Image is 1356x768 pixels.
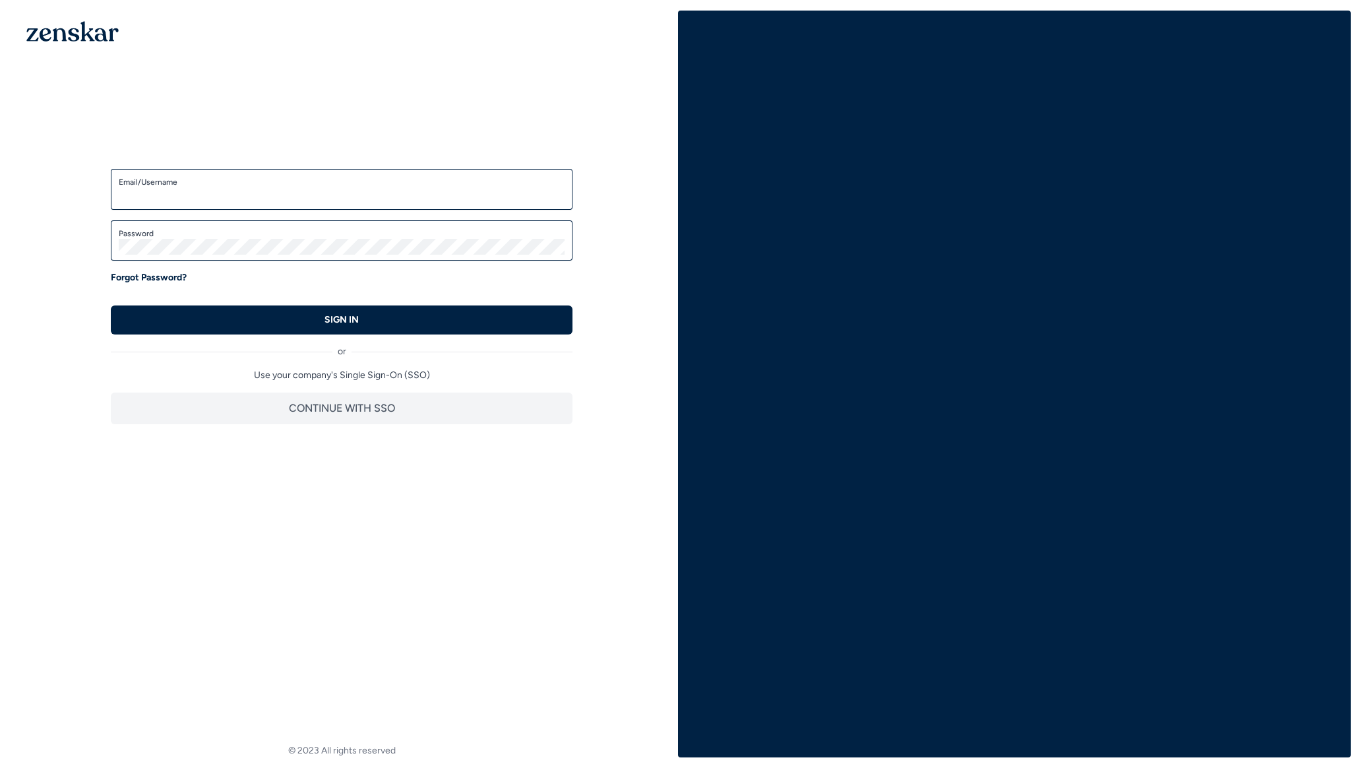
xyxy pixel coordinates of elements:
[26,21,119,42] img: 1OGAJ2xQqyY4LXKgY66KYq0eOWRCkrZdAb3gUhuVAqdWPZE9SRJmCz+oDMSn4zDLXe31Ii730ItAGKgCKgCCgCikA4Av8PJUP...
[5,744,678,757] footer: © 2023 All rights reserved
[111,393,572,424] button: CONTINUE WITH SSO
[111,369,572,382] p: Use your company's Single Sign-On (SSO)
[111,305,572,335] button: SIGN IN
[111,271,187,284] a: Forgot Password?
[119,177,565,187] label: Email/Username
[324,313,359,327] p: SIGN IN
[111,335,572,358] div: or
[119,228,565,239] label: Password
